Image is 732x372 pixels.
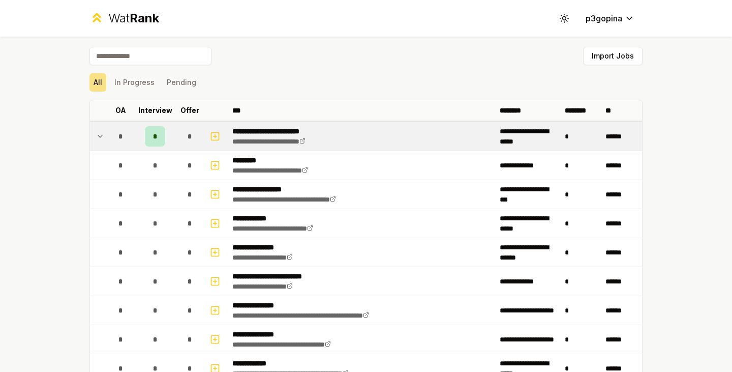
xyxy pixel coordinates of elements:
[130,11,159,25] span: Rank
[115,105,126,116] p: OA
[163,73,200,92] button: Pending
[180,105,199,116] p: Offer
[110,73,159,92] button: In Progress
[586,12,622,24] span: p3gopina
[89,10,159,26] a: WatRank
[577,9,643,27] button: p3gopina
[583,47,643,65] button: Import Jobs
[108,10,159,26] div: Wat
[89,73,106,92] button: All
[138,105,172,116] p: Interview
